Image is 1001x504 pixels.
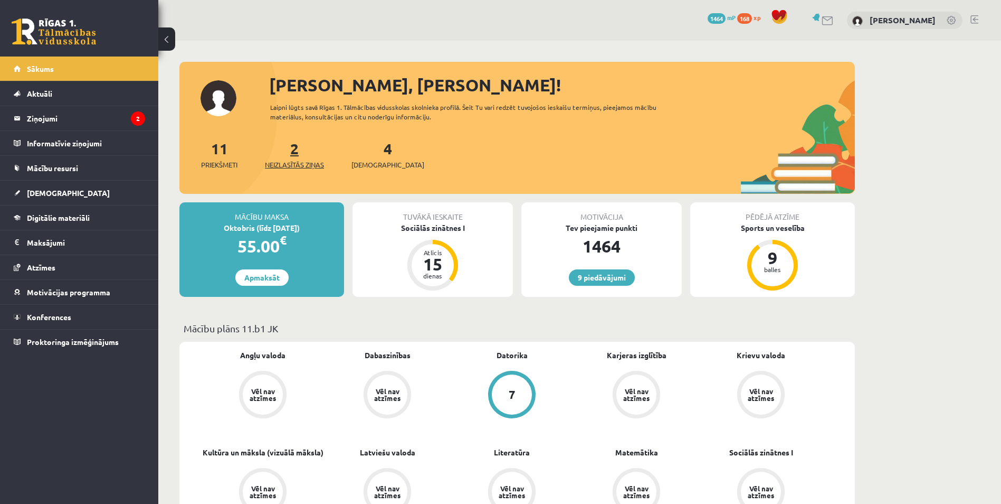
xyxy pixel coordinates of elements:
[365,350,411,361] a: Dabaszinības
[690,222,855,234] div: Sports un veselība
[14,181,145,205] a: [DEMOGRAPHIC_DATA]
[131,111,145,126] i: 2
[373,485,402,499] div: Vēl nav atzīmes
[27,163,78,173] span: Mācību resursi
[708,13,736,22] a: 1464 mP
[27,213,90,222] span: Digitālie materiāli
[27,188,110,198] span: [DEMOGRAPHIC_DATA]
[351,139,424,170] a: 4[DEMOGRAPHIC_DATA]
[521,202,682,222] div: Motivācija
[852,16,863,26] img: Jānis Elferts
[270,102,675,122] div: Laipni lūgts savā Rīgas 1. Tālmācības vidusskolas skolnieka profilā. Šeit Tu vari redzēt tuvojošo...
[417,273,449,279] div: dienas
[27,287,110,297] span: Motivācijas programma
[690,202,855,222] div: Pēdējā atzīme
[417,249,449,256] div: Atlicis
[14,280,145,304] a: Motivācijas programma
[235,269,289,286] a: Apmaksāt
[690,222,855,292] a: Sports un veselība 9 balles
[737,13,766,22] a: 168 xp
[179,222,344,234] div: Oktobris (līdz [DATE])
[184,321,851,335] p: Mācību plāns 11.b1 JK
[509,389,516,400] div: 7
[265,160,324,170] span: Neizlasītās ziņas
[622,388,651,402] div: Vēl nav atzīmes
[417,256,449,273] div: 15
[574,371,699,421] a: Vēl nav atzīmes
[14,156,145,180] a: Mācību resursi
[708,13,726,24] span: 1464
[14,255,145,279] a: Atzīmes
[248,485,278,499] div: Vēl nav atzīmes
[497,485,527,499] div: Vēl nav atzīmes
[27,263,55,272] span: Atzīmes
[265,139,324,170] a: 2Neizlasītās ziņas
[201,160,237,170] span: Priekšmeti
[754,13,760,22] span: xp
[352,202,513,222] div: Tuvākā ieskaite
[27,131,145,155] legend: Informatīvie ziņojumi
[727,13,736,22] span: mP
[622,485,651,499] div: Vēl nav atzīmes
[201,139,237,170] a: 11Priekšmeti
[373,388,402,402] div: Vēl nav atzīmes
[615,447,658,458] a: Matemātika
[27,312,71,322] span: Konferences
[27,106,145,130] legend: Ziņojumi
[201,371,325,421] a: Vēl nav atzīmes
[360,447,415,458] a: Latviešu valoda
[737,350,785,361] a: Krievu valoda
[746,388,776,402] div: Vēl nav atzīmes
[240,350,285,361] a: Angļu valoda
[757,249,788,266] div: 9
[248,388,278,402] div: Vēl nav atzīmes
[14,206,145,230] a: Digitālie materiāli
[14,230,145,255] a: Maksājumi
[14,330,145,354] a: Proktoringa izmēģinājums
[352,222,513,292] a: Sociālās zinātnes I Atlicis 15 dienas
[325,371,450,421] a: Vēl nav atzīmes
[757,266,788,273] div: balles
[27,337,119,347] span: Proktoringa izmēģinājums
[179,202,344,222] div: Mācību maksa
[14,131,145,155] a: Informatīvie ziņojumi
[14,57,145,81] a: Sākums
[269,72,855,98] div: [PERSON_NAME], [PERSON_NAME]!
[607,350,666,361] a: Karjeras izglītība
[450,371,574,421] a: 7
[280,232,287,248] span: €
[14,81,145,106] a: Aktuāli
[521,222,682,234] div: Tev pieejamie punkti
[14,106,145,130] a: Ziņojumi2
[729,447,793,458] a: Sociālās zinātnes I
[351,160,424,170] span: [DEMOGRAPHIC_DATA]
[203,447,323,458] a: Kultūra un māksla (vizuālā māksla)
[494,447,530,458] a: Literatūra
[27,230,145,255] legend: Maksājumi
[870,15,936,25] a: [PERSON_NAME]
[14,305,145,329] a: Konferences
[737,13,752,24] span: 168
[521,234,682,259] div: 1464
[27,64,54,73] span: Sākums
[352,222,513,234] div: Sociālās zinātnes I
[497,350,528,361] a: Datorika
[179,234,344,259] div: 55.00
[12,18,96,45] a: Rīgas 1. Tālmācības vidusskola
[746,485,776,499] div: Vēl nav atzīmes
[569,269,635,286] a: 9 piedāvājumi
[27,89,52,98] span: Aktuāli
[699,371,823,421] a: Vēl nav atzīmes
